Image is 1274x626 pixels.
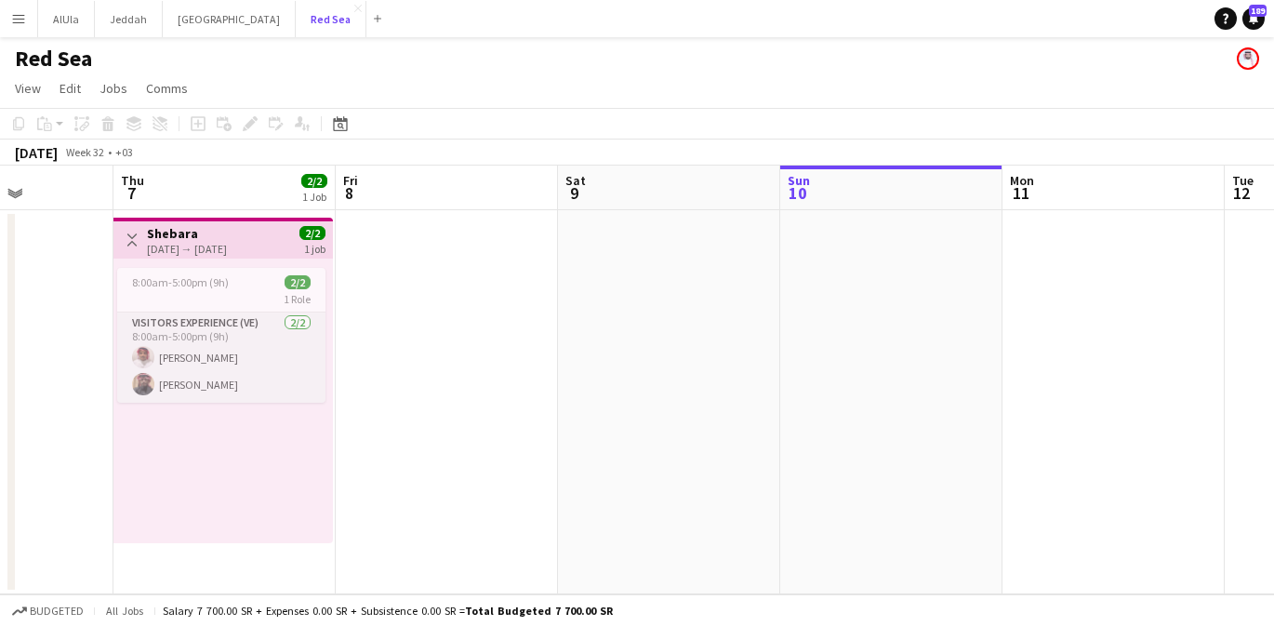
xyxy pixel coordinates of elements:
[147,242,227,256] div: [DATE] → [DATE]
[118,182,144,204] span: 7
[9,601,86,621] button: Budgeted
[1232,172,1254,189] span: Tue
[302,190,326,204] div: 1 Job
[299,226,325,240] span: 2/2
[296,1,366,37] button: Red Sea
[565,172,586,189] span: Sat
[146,80,188,97] span: Comms
[102,604,147,618] span: All jobs
[92,76,135,100] a: Jobs
[563,182,586,204] span: 9
[61,145,108,159] span: Week 32
[1229,182,1254,204] span: 12
[7,76,48,100] a: View
[785,182,810,204] span: 10
[285,275,311,289] span: 2/2
[465,604,613,618] span: Total Budgeted 7 700.00 SR
[163,1,296,37] button: [GEOGRAPHIC_DATA]
[95,1,163,37] button: Jeddah
[121,172,144,189] span: Thu
[115,145,133,159] div: +03
[284,292,311,306] span: 1 Role
[60,80,81,97] span: Edit
[163,604,613,618] div: Salary 7 700.00 SR + Expenses 0.00 SR + Subsistence 0.00 SR =
[132,275,229,289] span: 8:00am-5:00pm (9h)
[343,172,358,189] span: Fri
[15,45,92,73] h1: Red Sea
[1010,172,1034,189] span: Mon
[304,240,325,256] div: 1 job
[52,76,88,100] a: Edit
[117,313,325,403] app-card-role: Visitors Experience (VE)2/28:00am-5:00pm (9h)[PERSON_NAME][PERSON_NAME]
[1237,47,1259,70] app-user-avatar: Saad AlHarthi
[38,1,95,37] button: AlUla
[100,80,127,97] span: Jobs
[1249,5,1267,17] span: 189
[301,174,327,188] span: 2/2
[788,172,810,189] span: Sun
[117,268,325,403] app-job-card: 8:00am-5:00pm (9h)2/21 RoleVisitors Experience (VE)2/28:00am-5:00pm (9h)[PERSON_NAME][PERSON_NAME]
[340,182,358,204] span: 8
[139,76,195,100] a: Comms
[30,605,84,618] span: Budgeted
[15,143,58,162] div: [DATE]
[1007,182,1034,204] span: 11
[147,225,227,242] h3: Shebara
[1242,7,1265,30] a: 189
[15,80,41,97] span: View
